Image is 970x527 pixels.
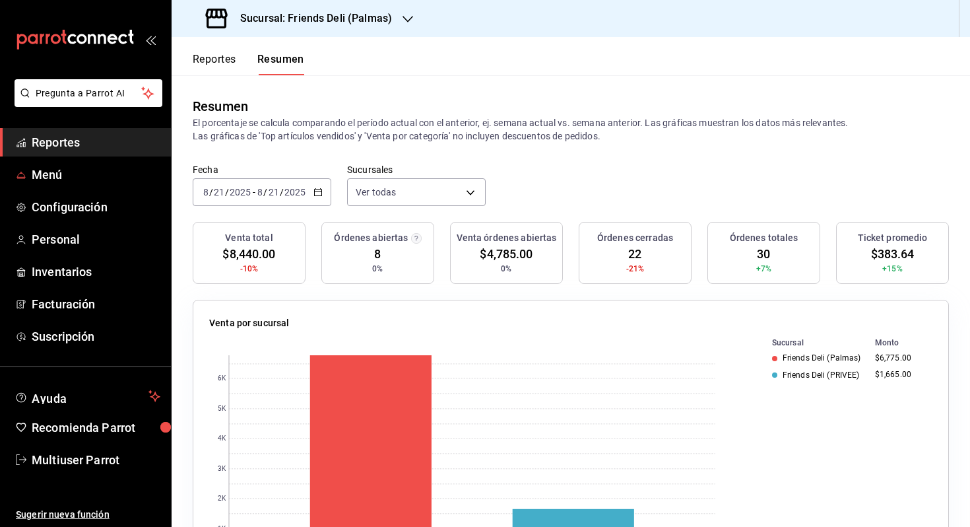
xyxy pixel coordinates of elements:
h3: Órdenes totales [730,231,798,245]
text: 5K [218,405,226,413]
button: open_drawer_menu [145,34,156,45]
div: navigation tabs [193,53,304,75]
span: - [253,187,255,197]
button: Pregunta a Parrot AI [15,79,162,107]
input: ---- [284,187,306,197]
th: Monto [870,335,932,350]
span: $383.64 [871,245,915,263]
span: 30 [757,245,770,263]
span: Menú [32,166,160,184]
span: $4,785.00 [480,245,533,263]
p: El porcentaje se calcula comparando el período actual con el anterior, ej. semana actual vs. sema... [193,116,949,143]
span: 8 [374,245,381,263]
h3: Órdenes cerradas [597,231,673,245]
span: / [263,187,267,197]
span: Suscripción [32,328,160,345]
button: Reportes [193,53,236,75]
td: $6,775.00 [870,350,932,367]
td: $1,665.00 [870,367,932,383]
label: Sucursales [347,165,486,174]
a: Pregunta a Parrot AI [9,96,162,110]
p: Venta por sucursal [209,316,289,330]
h3: Ticket promedio [858,231,928,245]
span: / [225,187,229,197]
span: / [209,187,213,197]
span: 0% [372,263,383,275]
text: 4K [218,435,226,442]
span: +7% [756,263,771,275]
span: Multiuser Parrot [32,451,160,469]
div: Resumen [193,96,248,116]
span: +15% [882,263,903,275]
span: Pregunta a Parrot AI [36,87,142,100]
input: -- [213,187,225,197]
h3: Venta total [225,231,273,245]
text: 6K [218,375,226,382]
input: -- [257,187,263,197]
input: ---- [229,187,251,197]
div: Friends Deli (PRIVEE) [772,370,864,380]
text: 2K [218,495,226,503]
th: Sucursal [751,335,870,350]
h3: Órdenes abiertas [334,231,408,245]
span: Recomienda Parrot [32,419,160,437]
span: Ayuda [32,388,143,404]
h3: Venta órdenes abiertas [457,231,557,245]
text: 3K [218,466,226,473]
span: / [280,187,284,197]
span: Ver todas [356,186,396,199]
span: 22 [628,245,641,263]
span: $8,440.00 [222,245,275,263]
button: Resumen [257,53,304,75]
span: Facturación [32,295,160,313]
h3: Sucursal: Friends Deli (Palmas) [230,11,392,26]
label: Fecha [193,165,331,174]
input: -- [268,187,280,197]
span: 0% [501,263,511,275]
span: -10% [240,263,259,275]
span: Sugerir nueva función [16,508,160,522]
span: Inventarios [32,263,160,281]
span: -21% [626,263,645,275]
span: Personal [32,230,160,248]
span: Configuración [32,198,160,216]
span: Reportes [32,133,160,151]
div: Friends Deli (Palmas) [772,353,864,363]
input: -- [203,187,209,197]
